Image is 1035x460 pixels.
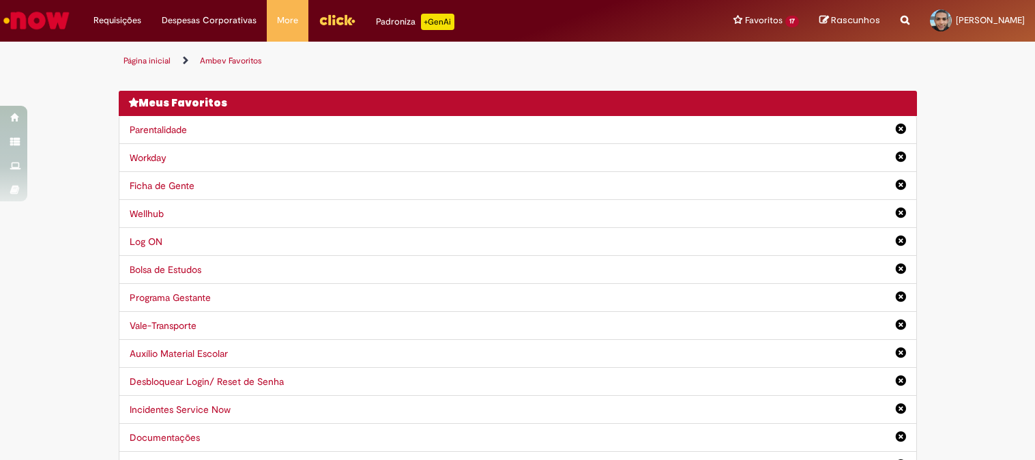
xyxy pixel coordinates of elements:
span: [PERSON_NAME] [956,14,1025,26]
a: Rascunhos [819,14,880,27]
a: Ficha de Gente [130,179,194,192]
a: Workday [130,152,166,164]
div: Padroniza [376,14,454,30]
span: Despesas Corporativas [162,14,257,27]
a: Log ON [130,235,162,248]
a: Wellhub [130,207,164,220]
span: 17 [785,16,799,27]
span: Requisições [93,14,141,27]
span: More [277,14,298,27]
a: Página inicial [123,55,171,66]
ul: Trilhas de página [119,48,917,74]
img: click_logo_yellow_360x200.png [319,10,355,30]
a: Vale-Transporte [130,319,196,332]
span: Meus Favoritos [139,96,227,110]
a: Auxílio Material Escolar [130,347,228,360]
a: Bolsa de Estudos [130,263,201,276]
span: Rascunhos [831,14,880,27]
a: Incidentes Service Now [130,403,231,416]
p: +GenAi [421,14,454,30]
a: Desbloquear Login/ Reset de Senha [130,375,284,388]
a: Parentalidade [130,124,187,136]
a: Documentações [130,431,200,444]
img: ServiceNow [1,7,72,34]
span: Favoritos [745,14,783,27]
a: Programa Gestante [130,291,211,304]
a: Ambev Favoritos [200,55,262,66]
